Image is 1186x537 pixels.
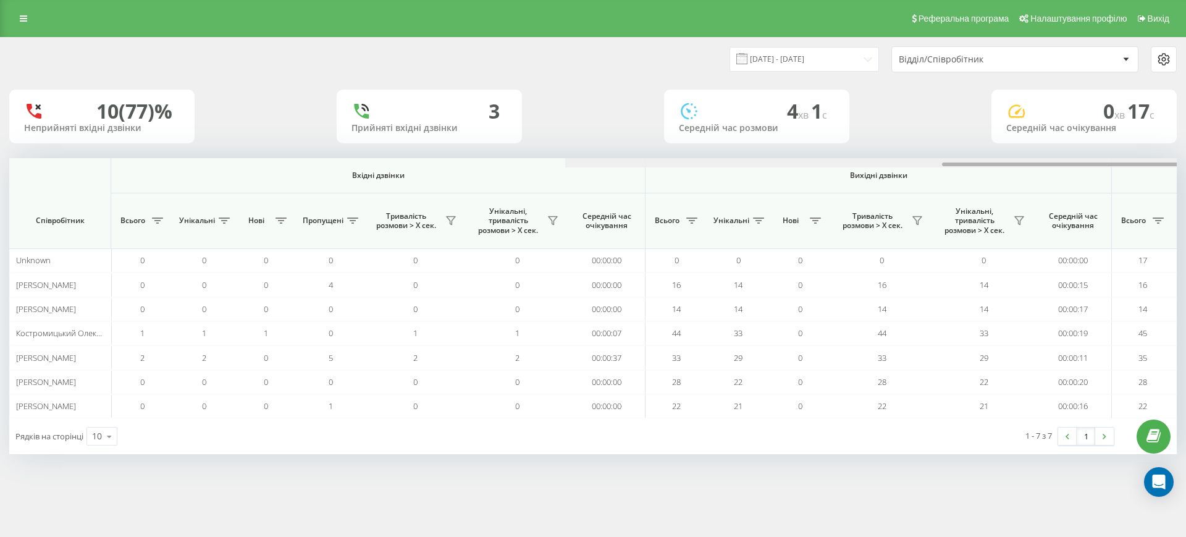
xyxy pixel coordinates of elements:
[880,255,884,266] span: 0
[16,255,51,266] span: Unknown
[329,328,333,339] span: 0
[1030,14,1127,23] span: Налаштування профілю
[568,345,646,370] td: 00:00:37
[1035,273,1112,297] td: 00:00:15
[264,400,268,412] span: 0
[980,303,988,315] span: 14
[241,216,272,226] span: Нові
[568,394,646,418] td: 00:00:00
[351,123,507,133] div: Прийняті вхідні дзвінки
[736,255,741,266] span: 0
[202,279,206,290] span: 0
[980,352,988,363] span: 29
[1035,345,1112,370] td: 00:00:11
[1103,98,1127,124] span: 0
[24,123,180,133] div: Неприйняті вхідні дзвінки
[16,352,76,363] span: [PERSON_NAME]
[1138,400,1147,412] span: 22
[413,303,418,315] span: 0
[1144,467,1174,497] div: Open Intercom Messenger
[202,376,206,387] span: 0
[15,431,83,442] span: Рядків на сторінці
[798,255,802,266] span: 0
[202,303,206,315] span: 0
[20,216,100,226] span: Співробітник
[329,400,333,412] span: 1
[413,400,418,412] span: 0
[980,376,988,387] span: 22
[515,279,519,290] span: 0
[16,279,76,290] span: [PERSON_NAME]
[672,400,681,412] span: 22
[1035,394,1112,418] td: 00:00:16
[734,303,742,315] span: 14
[264,279,268,290] span: 0
[16,376,76,387] span: [PERSON_NAME]
[734,328,742,339] span: 33
[798,352,802,363] span: 0
[798,303,802,315] span: 0
[515,328,519,339] span: 1
[980,328,988,339] span: 33
[672,303,681,315] span: 14
[515,376,519,387] span: 0
[734,352,742,363] span: 29
[919,14,1009,23] span: Реферальна програма
[329,376,333,387] span: 0
[96,99,172,123] div: 10 (77)%
[568,370,646,394] td: 00:00:00
[1138,279,1147,290] span: 16
[264,328,268,339] span: 1
[1138,376,1147,387] span: 28
[140,400,145,412] span: 0
[568,321,646,345] td: 00:00:07
[878,303,886,315] span: 14
[16,328,119,339] span: Костромицький Олександр
[837,211,908,230] span: Тривалість розмови > Х сек.
[329,352,333,363] span: 5
[140,279,145,290] span: 0
[117,216,148,226] span: Всього
[1035,248,1112,273] td: 00:00:00
[202,352,206,363] span: 2
[798,376,802,387] span: 0
[878,279,886,290] span: 16
[473,206,544,235] span: Унікальні, тривалість розмови > Х сек.
[672,279,681,290] span: 16
[413,328,418,339] span: 1
[775,216,806,226] span: Нові
[515,255,519,266] span: 0
[1035,370,1112,394] td: 00:00:20
[264,255,268,266] span: 0
[798,279,802,290] span: 0
[202,255,206,266] span: 0
[675,255,679,266] span: 0
[329,303,333,315] span: 0
[202,328,206,339] span: 1
[980,279,988,290] span: 14
[1148,14,1169,23] span: Вихід
[16,303,76,315] span: [PERSON_NAME]
[371,211,442,230] span: Тривалість розмови > Х сек.
[515,303,519,315] span: 0
[515,400,519,412] span: 0
[140,328,145,339] span: 1
[264,352,268,363] span: 0
[329,279,333,290] span: 4
[1118,216,1149,226] span: Всього
[1035,297,1112,321] td: 00:00:17
[878,328,886,339] span: 44
[1138,352,1147,363] span: 35
[899,54,1046,65] div: Відділ/Співробітник
[413,279,418,290] span: 0
[568,248,646,273] td: 00:00:00
[1138,303,1147,315] span: 14
[734,279,742,290] span: 14
[734,400,742,412] span: 21
[1150,108,1154,122] span: c
[578,211,636,230] span: Середній час очікування
[822,108,827,122] span: c
[515,352,519,363] span: 2
[939,206,1010,235] span: Унікальні, тривалість розмови > Х сек.
[1077,428,1095,445] a: 1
